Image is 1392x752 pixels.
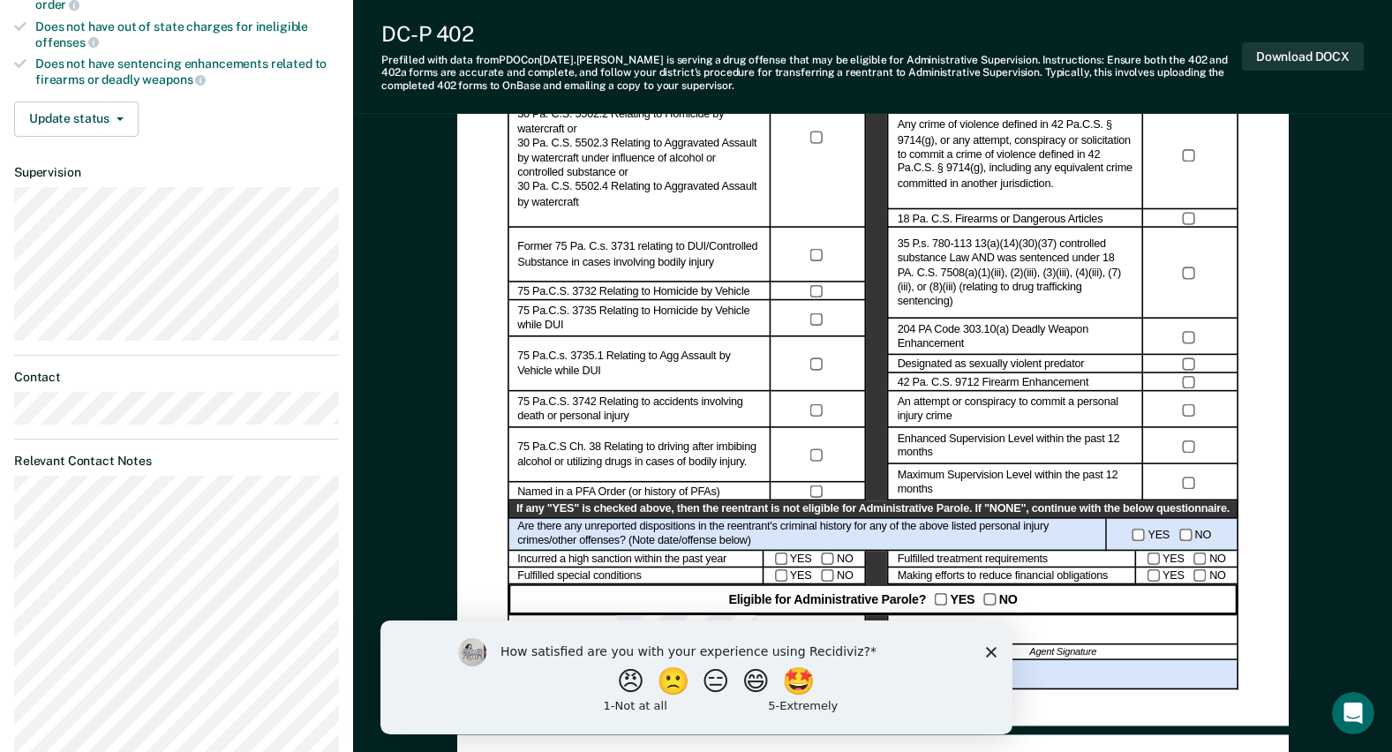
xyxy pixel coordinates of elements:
div: Does not have out of state charges for ineligible [35,19,339,49]
div: Agent Signature [887,645,1238,660]
label: 30 Pa. C.S. 5502.1 Relating to Homicide by watercraft under influence of alcohol or controlled su... [517,64,761,210]
label: 35 P.s. 780-113 13(a)(14)(30)(37) controlled substance Law AND was sentenced under 18 PA. C.S. 75... [897,237,1133,310]
button: Update status [14,102,139,137]
label: 18 Pa. C.S. Firearms or Dangerous Articles [897,212,1102,226]
label: Designated as sexually violent predator [897,357,1084,372]
iframe: Survey by Kim from Recidiviz [380,620,1012,734]
div: Fulfilled treatment requirements [887,551,1135,568]
div: DC-P 402 | rvsd. 04.2025 [508,690,1238,703]
label: An attempt or conspiracy to commit a personal injury crime [897,395,1133,425]
div: YES NO [1136,568,1238,585]
div: Are there any unreported dispositions in the reentrant's criminal history for any of the above li... [508,518,1107,550]
div: Eligible for Administrative Parole? YES NO [508,585,1238,615]
dt: Supervision [14,165,339,180]
div: Fulfilled special conditions [508,568,764,585]
label: 42 Pa. C.S. 9712 Firearm Enhancement [897,375,1088,389]
dt: Contact [14,370,339,385]
label: Any crime of violence defined in 42 Pa.C.S. § 9714(g), or any attempt, conspiracy or solicitation... [897,119,1133,192]
div: YES NO [1107,518,1238,550]
label: 75 Pa.C.S. 3732 Relating to Homicide by Vehicle [517,284,749,298]
div: DC-P 402 [381,21,1242,47]
span: offenses [35,35,99,49]
label: 75 Pa.C.S Ch. 38 Relating to driving after imbibing alcohol or utilizing drugs in cases of bodily... [517,441,761,470]
div: If any "YES" is checked above, then the reentrant is not eligible for Administrative Parole. If "... [508,501,1238,519]
div: YES NO [763,568,865,585]
div: YES NO [763,551,865,568]
button: Download DOCX [1242,42,1364,71]
div: List unreported disposition information: [508,660,1238,690]
div: YES NO [1136,551,1238,568]
label: Enhanced Supervision Level within the past 12 months [897,432,1133,461]
label: 204 PA Code 303.10(a) Deadly Weapon Enhancement [897,323,1133,352]
div: Incurred a high sanction within the past year [508,551,764,568]
label: Former 75 Pa. C.s. 3731 relating to DUI/Controlled Substance in cases involving bodily injury [517,241,761,270]
div: Prefilled with data from PDOC on [DATE] . [PERSON_NAME] is serving a drug offense that may be eli... [381,54,1242,92]
label: 75 Pa.C.S. 3742 Relating to accidents involving death or personal injury [517,395,761,425]
label: Named in a PFA Order (or history of PFAs) [517,485,719,499]
label: 75 Pa.C.s. 3735.1 Relating to Agg Assault by Vehicle while DUI [517,350,761,379]
label: 75 Pa.C.S. 3735 Relating to Homicide by Vehicle while DUI [517,305,761,334]
label: Maximum Supervision Level within the past 12 months [897,469,1133,498]
div: Does not have sentencing enhancements related to firearms or deadly [35,56,339,86]
iframe: Intercom live chat [1332,692,1374,734]
dt: Relevant Contact Notes [14,454,339,469]
div: Making efforts to reduce financial obligations [887,568,1135,585]
span: weapons [142,72,206,86]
